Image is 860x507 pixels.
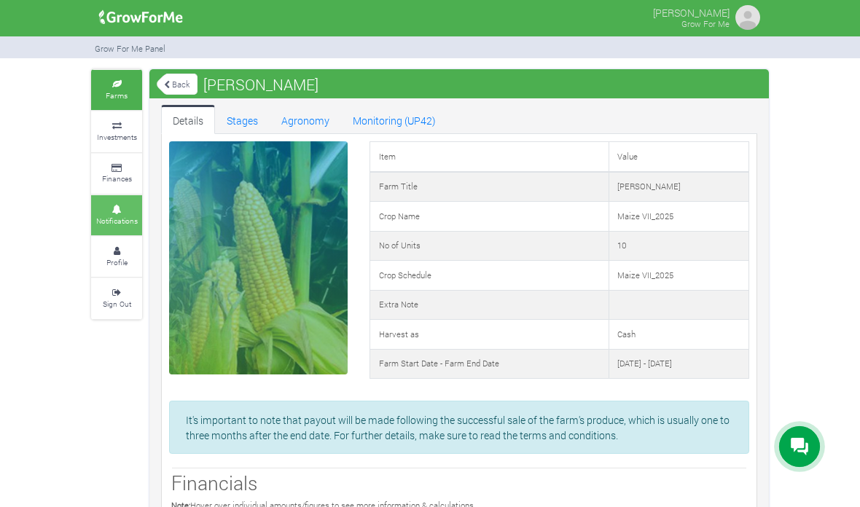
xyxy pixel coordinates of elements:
td: [PERSON_NAME] [609,172,748,202]
small: Grow For Me [681,18,730,29]
td: Item [370,142,609,172]
small: Grow For Me Panel [95,43,165,54]
td: Cash [609,320,748,350]
a: Farms [91,70,142,110]
small: Sign Out [103,299,131,309]
td: Maize VII_2025 [609,202,748,232]
span: [PERSON_NAME] [200,70,322,99]
a: Sign Out [91,278,142,318]
p: [PERSON_NAME] [653,3,730,20]
td: Value [609,142,748,172]
td: Extra Note [370,290,609,320]
td: Crop Name [370,202,609,232]
a: Agronomy [270,105,341,134]
small: Farms [106,90,128,101]
td: 10 [609,231,748,261]
a: Finances [91,154,142,194]
a: Stages [215,105,270,134]
p: It's important to note that payout will be made following the successful sale of the farm's produ... [186,412,732,443]
small: Profile [106,257,128,267]
td: Maize VII_2025 [609,261,748,291]
img: growforme image [733,3,762,32]
a: Profile [91,237,142,277]
td: Harvest as [370,320,609,350]
small: Investments [97,132,137,142]
a: Notifications [91,195,142,235]
td: [DATE] - [DATE] [609,349,748,379]
a: Investments [91,111,142,152]
td: Farm Title [370,172,609,202]
small: Finances [102,173,132,184]
td: No of Units [370,231,609,261]
td: Farm Start Date - Farm End Date [370,349,609,379]
td: Crop Schedule [370,261,609,291]
a: Back [157,72,198,96]
a: Details [161,105,215,134]
a: Monitoring (UP42) [341,105,447,134]
small: Notifications [96,216,138,226]
h3: Financials [171,471,747,495]
img: growforme image [94,3,188,32]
